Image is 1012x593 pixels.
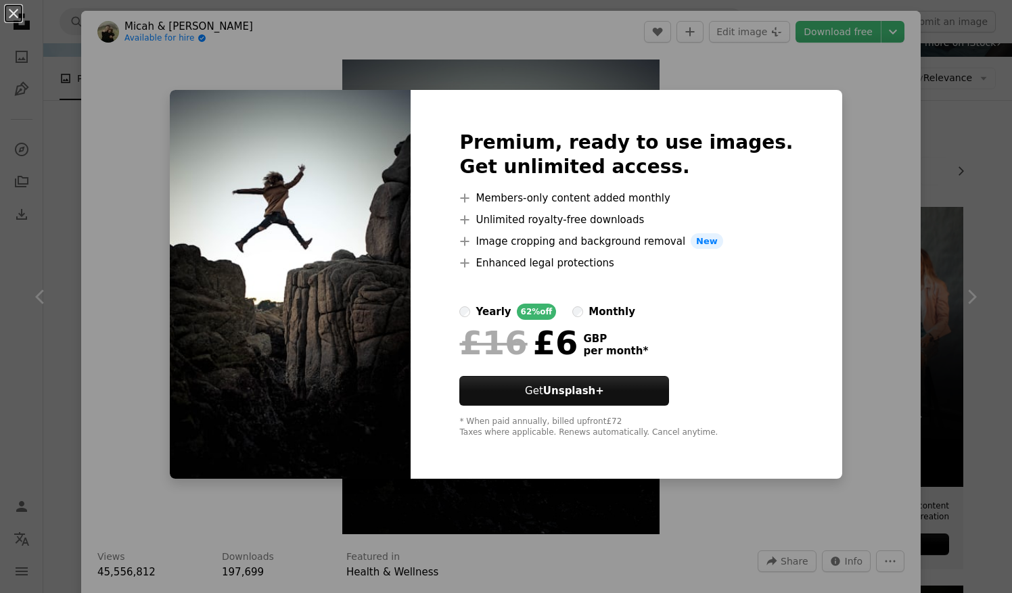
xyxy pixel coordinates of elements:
[459,212,793,228] li: Unlimited royalty-free downloads
[543,385,604,397] strong: Unsplash+
[459,190,793,206] li: Members-only content added monthly
[459,417,793,438] div: * When paid annually, billed upfront £72 Taxes where applicable. Renews automatically. Cancel any...
[691,233,723,250] span: New
[459,325,578,360] div: £6
[459,306,470,317] input: yearly62%off
[459,233,793,250] li: Image cropping and background removal
[476,304,511,320] div: yearly
[517,304,557,320] div: 62% off
[589,304,635,320] div: monthly
[459,131,793,179] h2: Premium, ready to use images. Get unlimited access.
[459,325,527,360] span: £16
[583,345,648,357] span: per month *
[572,306,583,317] input: monthly
[459,376,669,406] button: GetUnsplash+
[459,255,793,271] li: Enhanced legal protections
[583,333,648,345] span: GBP
[170,90,411,479] img: photo-1517984922331-8dbaa8ffa9c1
